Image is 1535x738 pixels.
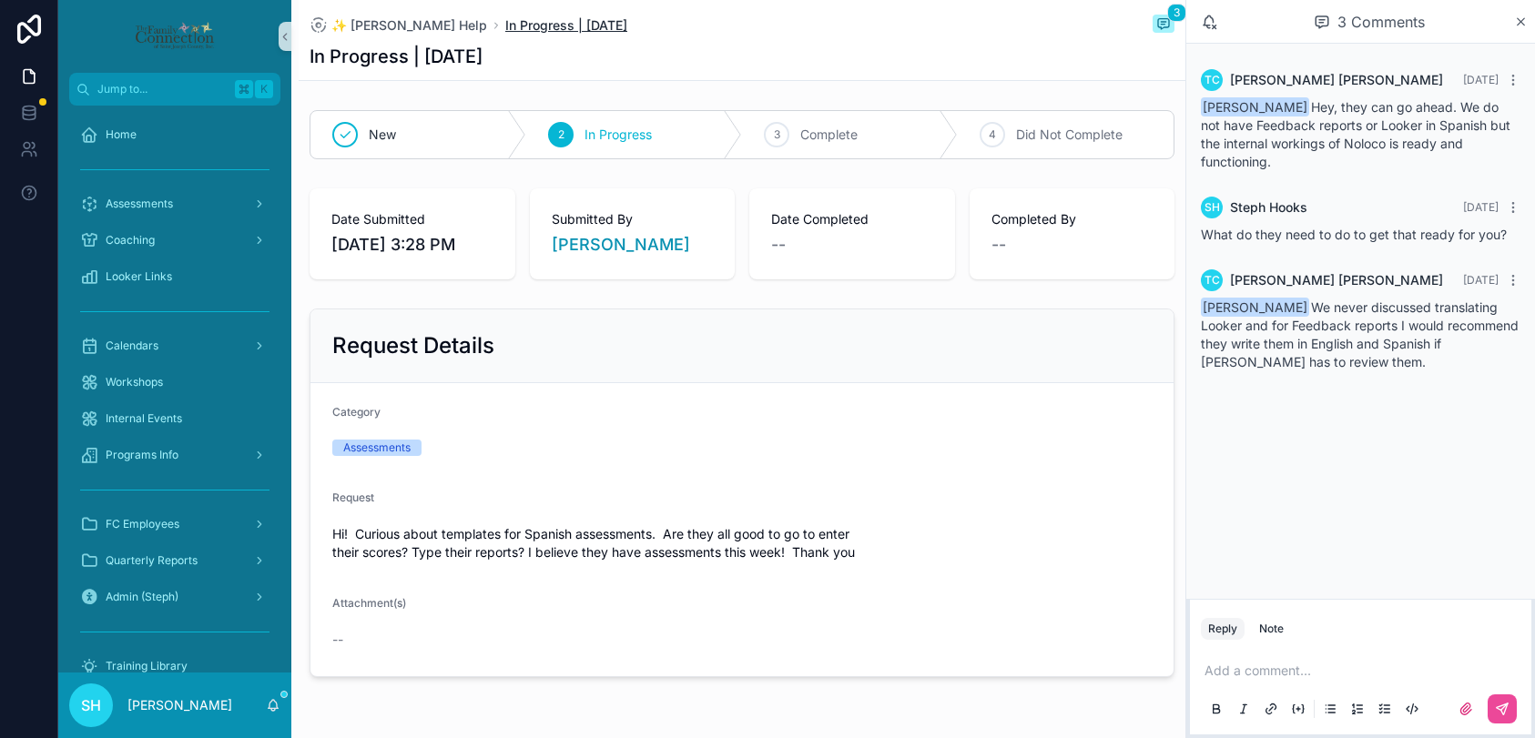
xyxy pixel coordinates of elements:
span: Training Library [106,659,188,673]
span: Date Completed [771,210,933,228]
div: Note [1259,622,1284,636]
span: SH [1205,200,1220,215]
span: Programs Info [106,448,178,462]
a: FC Employees [69,508,280,541]
span: 3 [1167,4,1186,22]
span: New [369,126,396,144]
span: [DATE] [1463,273,1499,287]
span: 3 Comments [1337,11,1425,33]
span: Category [332,405,381,419]
span: [DATE] [1463,200,1499,214]
span: Completed By [991,210,1154,228]
button: Reply [1201,618,1245,640]
span: [PERSON_NAME] [PERSON_NAME] [1230,71,1443,89]
p: [PERSON_NAME] [127,696,232,714]
span: Assessments [106,197,173,211]
button: Jump to...K [69,73,280,106]
span: Calendars [106,339,158,353]
a: Looker Links [69,260,280,293]
span: Workshops [106,375,163,389]
span: 3 [774,127,780,142]
div: Assessments [343,440,411,456]
span: Quarterly Reports [106,553,198,568]
span: In Progress [585,126,652,144]
a: Programs Info [69,439,280,471]
span: [PERSON_NAME] [PERSON_NAME] [1230,271,1443,289]
span: We never discussed translating Looker and for Feedback reports I would recommend they write them ... [1201,299,1519,369]
a: Internal Events [69,402,280,435]
span: -- [332,631,343,649]
span: 2 [558,127,564,142]
a: [PERSON_NAME] [552,232,690,258]
button: Note [1252,618,1291,640]
span: [DATE] [1463,73,1499,86]
a: Workshops [69,366,280,399]
span: Internal Events [106,411,182,426]
a: Calendars [69,329,280,362]
span: Attachment(s) [332,596,406,610]
a: Coaching [69,224,280,257]
a: In Progress | [DATE] [505,16,627,35]
span: Did Not Complete [1016,126,1123,144]
a: Admin (Steph) [69,581,280,613]
span: Admin (Steph) [106,590,178,604]
h2: Request Details [332,331,494,360]
span: Hi! Curious about templates for Spanish assessments. Are they all good to go to enter their score... [332,525,1152,561]
span: [DATE] 3:28 PM [331,232,493,258]
span: Coaching [106,233,155,248]
span: SH [81,694,101,716]
a: Training Library [69,650,280,682]
a: Assessments [69,187,280,220]
span: [PERSON_NAME] [1201,97,1309,116]
span: Submitted By [552,210,714,228]
a: Home [69,118,280,151]
span: ✨ [PERSON_NAME] Help [331,16,487,35]
span: Looker Links [106,269,172,284]
span: TC [1205,273,1220,288]
span: Hey, they can go ahead. We do not have Feedback reports or Looker in Spanish but the internal wor... [1201,99,1510,169]
span: Steph Hooks [1230,198,1307,217]
span: FC Employees [106,517,179,531]
span: -- [991,232,1006,258]
span: Jump to... [97,82,228,96]
span: Complete [800,126,858,144]
h1: In Progress | [DATE] [310,44,483,69]
button: 3 [1153,15,1174,36]
span: K [257,82,271,96]
span: 4 [989,127,996,142]
span: TC [1205,73,1220,87]
span: Home [106,127,137,142]
span: Date Submitted [331,210,493,228]
span: Request [332,490,374,504]
img: App logo [134,22,215,51]
div: scrollable content [58,106,291,672]
a: Quarterly Reports [69,544,280,577]
span: -- [771,232,786,258]
span: [PERSON_NAME] [1201,298,1309,317]
span: What do they need to do to get that ready for you? [1201,227,1507,242]
a: ✨ [PERSON_NAME] Help [310,16,487,35]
